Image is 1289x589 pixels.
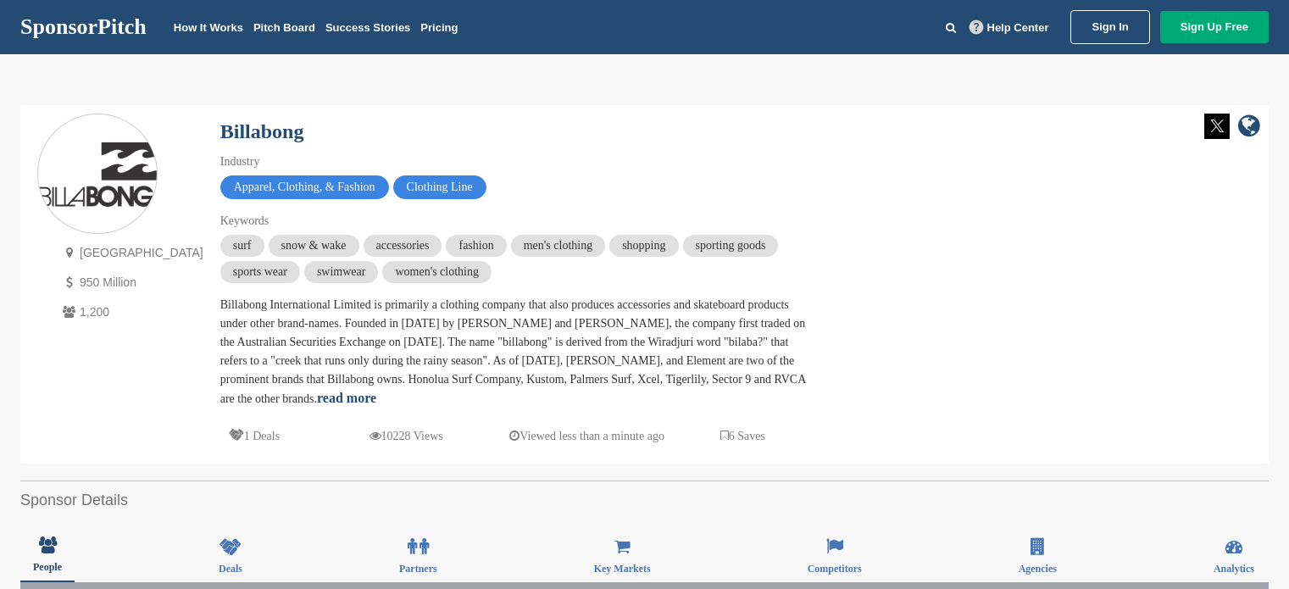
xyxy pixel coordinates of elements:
[20,489,1269,512] h2: Sponsor Details
[966,18,1053,37] a: Help Center
[220,120,304,142] a: Billabong
[33,562,62,572] span: People
[304,261,379,283] span: swimwear
[38,142,157,207] img: Sponsorpitch & Billabong
[511,235,605,257] span: men's clothing
[446,235,506,257] span: fashion
[594,564,651,574] span: Key Markets
[369,425,443,447] p: 10228 Views
[1070,10,1149,44] a: Sign In
[509,425,664,447] p: Viewed less than a minute ago
[253,21,315,34] a: Pitch Board
[393,175,486,199] span: Clothing Line
[219,564,242,574] span: Deals
[399,564,437,574] span: Partners
[808,564,862,574] span: Competitors
[220,153,814,171] div: Industry
[1238,114,1260,142] a: company link
[58,242,203,264] p: [GEOGRAPHIC_DATA]
[220,296,814,408] div: Billabong International Limited is primarily a clothing company that also produces accessories an...
[364,235,442,257] span: accessories
[1214,564,1254,574] span: Analytics
[58,272,203,293] p: 950 Million
[609,235,678,257] span: shopping
[683,235,779,257] span: sporting goods
[220,261,300,283] span: sports wear
[1019,564,1057,574] span: Agencies
[1204,114,1230,139] img: Twitter white
[420,21,458,34] a: Pricing
[720,425,765,447] p: 6 Saves
[382,261,492,283] span: women's clothing
[220,212,814,231] div: Keywords
[317,391,376,405] a: read more
[174,21,243,34] a: How It Works
[269,235,359,257] span: snow & wake
[1160,11,1269,43] a: Sign Up Free
[229,425,280,447] p: 1 Deals
[325,21,410,34] a: Success Stories
[220,175,389,199] span: Apparel, Clothing, & Fashion
[58,302,203,323] p: 1,200
[220,235,264,257] span: surf
[20,16,147,38] a: SponsorPitch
